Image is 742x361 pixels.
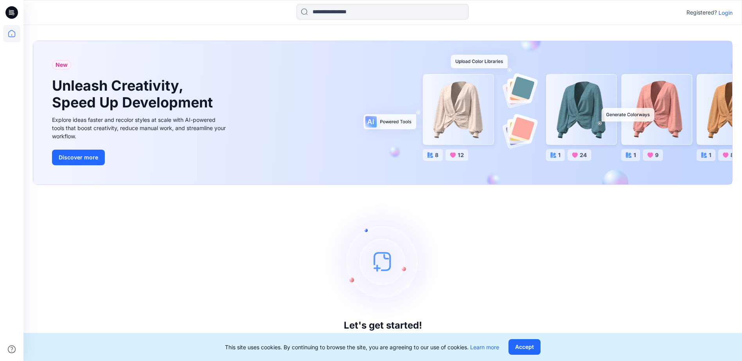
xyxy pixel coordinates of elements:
h1: Unleash Creativity, Speed Up Development [52,77,216,111]
a: Discover more [52,150,228,165]
button: Accept [508,339,541,355]
p: Registered? [686,8,717,17]
p: Login [719,9,733,17]
span: New [56,60,68,70]
a: Learn more [470,344,499,350]
p: This site uses cookies. By continuing to browse the site, you are agreeing to our use of cookies. [225,343,499,351]
img: empty-state-image.svg [324,203,442,320]
div: Explore ideas faster and recolor styles at scale with AI-powered tools that boost creativity, red... [52,116,228,140]
h3: Let's get started! [344,320,422,331]
button: Discover more [52,150,105,165]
